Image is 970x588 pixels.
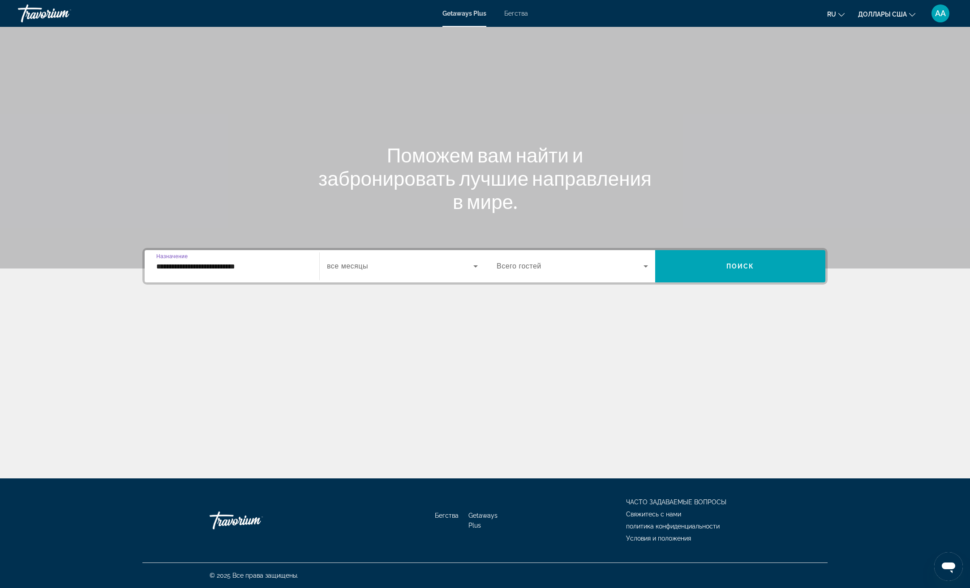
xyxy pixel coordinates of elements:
[156,253,188,259] span: Назначение
[435,512,459,519] a: Бегства
[827,8,845,21] button: Изменение языка
[497,262,541,270] span: Всего гостей
[858,8,915,21] button: Изменить валюту
[929,4,952,23] button: Пользовательское меню
[858,11,907,18] span: Доллары США
[626,535,691,542] a: Условия и положения
[442,10,486,17] a: Getaways Plus
[327,262,368,270] span: все месяцы
[317,143,653,213] h1: Поможем вам найти и забронировать лучшие направления в мире.
[210,507,299,534] a: Травориум
[504,10,528,17] a: Бегства
[626,499,726,506] a: ЧАСТО ЗАДАВАЕМЫЕ ВОПРОСЫ
[726,263,755,270] span: Поиск
[827,11,836,18] span: ru
[655,250,825,282] button: Поиск
[18,2,107,25] a: Травориум
[626,511,681,518] a: Свяжитесь с нами
[626,523,720,530] a: политика конфиденциальности
[934,552,963,581] iframe: Button to launch messaging window
[935,9,946,18] span: АА
[210,572,298,579] span: © 2025 Все права защищены.
[468,512,498,529] a: Getaways Plus
[145,250,825,282] div: Виджет поиска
